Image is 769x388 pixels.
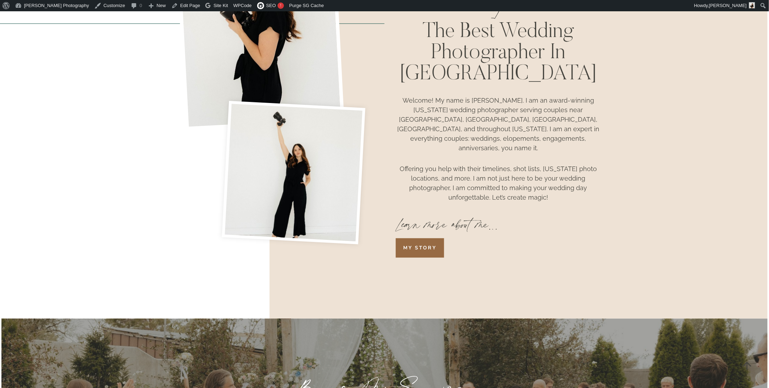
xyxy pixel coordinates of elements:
span: Site Kit [213,3,228,8]
span: My story [403,244,436,251]
h2: The Best Wedding Photographer in [GEOGRAPHIC_DATA] [396,22,601,85]
span: SEO [266,3,276,8]
a: Scroll to top [735,354,758,377]
img: wedding photographer Aubrey Williams [222,101,365,244]
p: Learn more about me… [396,213,601,235]
p: Offering you help with their timelines, shot lists, [US_STATE] photo locations, and more. I am no... [396,164,601,202]
span: [PERSON_NAME] [709,3,747,8]
a: My story [396,238,444,257]
div: ! [278,2,284,9]
p: Welcome! My name is [PERSON_NAME]. I am an award-winning [US_STATE] wedding photographer serving ... [396,96,601,153]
